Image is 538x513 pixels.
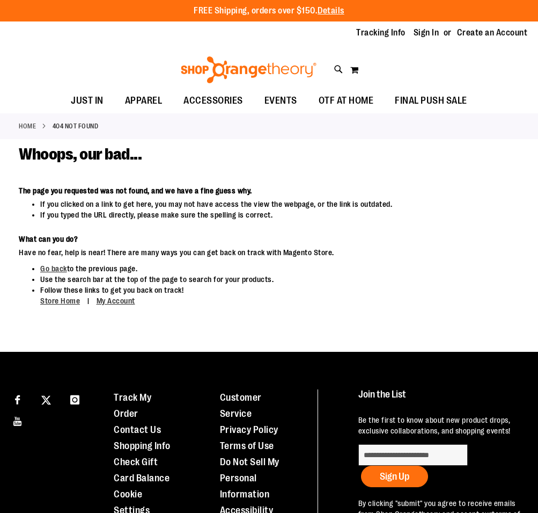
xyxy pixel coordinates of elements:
[8,411,27,430] a: Visit our Youtube page
[220,440,274,451] a: Terms of Use
[41,395,51,405] img: Twitter
[114,457,169,483] a: Check Gift Card Balance
[384,89,478,113] a: FINAL PUSH SALE
[114,440,171,451] a: Shopping Info
[319,89,374,113] span: OTF AT HOME
[65,389,84,408] a: Visit our Instagram page
[179,56,318,83] img: Shop Orangetheory
[380,471,409,482] span: Sign Up
[40,263,415,274] li: to the previous page.
[395,89,467,113] span: FINAL PUSH SALE
[40,199,415,209] li: If you clicked on a link to get here, you may not have access the view the webpage, or the link i...
[97,297,135,305] a: My Account
[220,424,278,435] a: Privacy Policy
[40,285,415,307] li: Follow these links to get you back on track!
[40,264,67,273] a: Go back
[19,185,415,196] dt: The page you requested was not found, and we have a fine guess why.
[220,392,262,419] a: Customer Service
[356,27,406,39] a: Tracking Info
[40,209,415,220] li: If you typed the URL directly, please make sure the spelling is correct.
[19,145,142,163] span: Whoops, our bad...
[19,234,415,244] dt: What can you do?
[125,89,163,113] span: APPAREL
[457,27,528,39] a: Create an Account
[358,444,468,466] input: enter email
[414,27,439,39] a: Sign In
[71,89,104,113] span: JUST IN
[19,247,415,258] dd: Have no fear, help is near! There are many ways you can get back on track with Magento Store.
[318,6,344,16] a: Details
[40,274,415,285] li: Use the search bar at the top of the page to search for your products.
[194,5,344,17] p: FREE Shipping, orders over $150.
[114,392,151,419] a: Track My Order
[114,424,161,435] a: Contact Us
[308,89,385,113] a: OTF AT HOME
[358,389,521,409] h4: Join the List
[183,89,243,113] span: ACCESSORIES
[53,121,99,131] strong: 404 Not Found
[8,389,27,408] a: Visit our Facebook page
[173,89,254,113] a: ACCESSORIES
[114,89,173,113] a: APPAREL
[361,466,428,487] button: Sign Up
[220,457,279,500] a: Do Not Sell My Personal Information
[264,89,297,113] span: EVENTS
[82,292,95,310] span: |
[37,389,56,408] a: Visit our X page
[254,89,308,113] a: EVENTS
[19,121,36,131] a: Home
[60,89,114,113] a: JUST IN
[40,297,80,305] a: Store Home
[358,415,521,436] p: Be the first to know about new product drops, exclusive collaborations, and shopping events!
